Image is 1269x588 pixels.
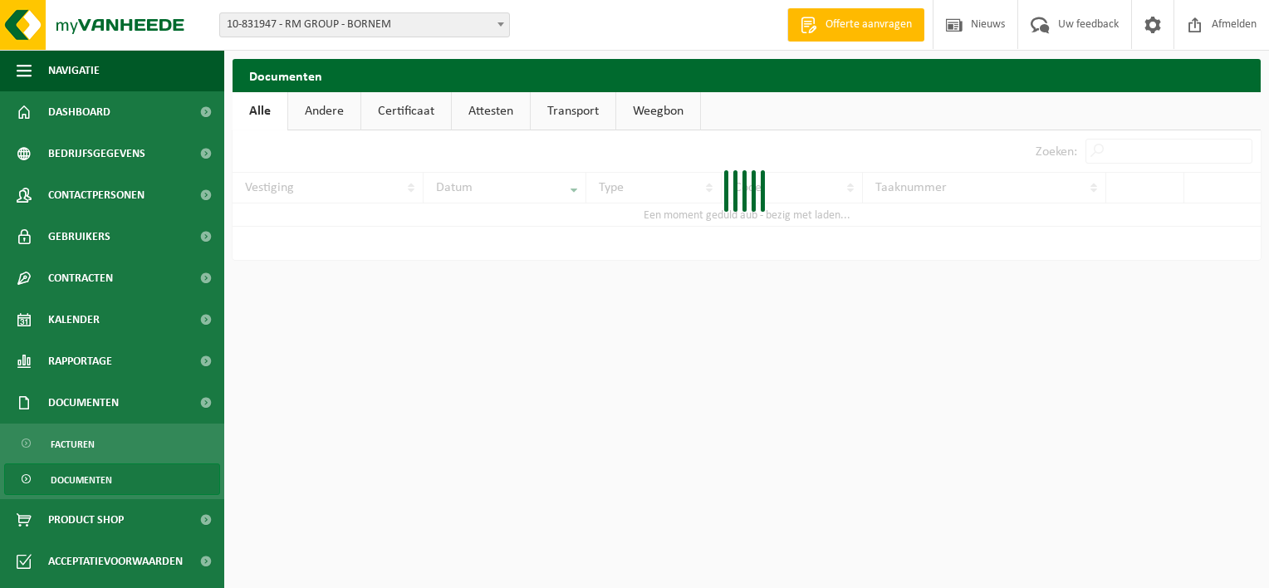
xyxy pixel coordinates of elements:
[48,174,145,216] span: Contactpersonen
[288,92,360,130] a: Andere
[51,429,95,460] span: Facturen
[4,463,220,495] a: Documenten
[48,499,124,541] span: Product Shop
[4,428,220,459] a: Facturen
[48,216,110,257] span: Gebruikers
[48,133,145,174] span: Bedrijfsgegevens
[219,12,510,37] span: 10-831947 - RM GROUP - BORNEM
[233,59,1261,91] h2: Documenten
[51,464,112,496] span: Documenten
[48,50,100,91] span: Navigatie
[616,92,700,130] a: Weegbon
[48,91,110,133] span: Dashboard
[821,17,916,33] span: Offerte aanvragen
[48,382,119,424] span: Documenten
[233,92,287,130] a: Alle
[452,92,530,130] a: Attesten
[48,541,183,582] span: Acceptatievoorwaarden
[48,299,100,341] span: Kalender
[361,92,451,130] a: Certificaat
[787,8,924,42] a: Offerte aanvragen
[220,13,509,37] span: 10-831947 - RM GROUP - BORNEM
[48,257,113,299] span: Contracten
[531,92,615,130] a: Transport
[48,341,112,382] span: Rapportage
[8,551,277,588] iframe: chat widget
